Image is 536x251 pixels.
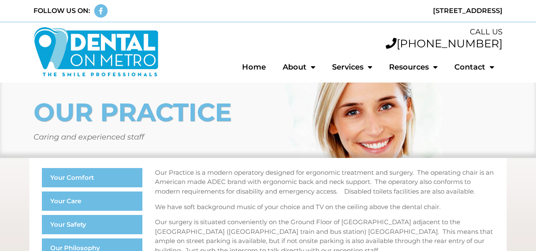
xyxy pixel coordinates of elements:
h5: Caring and experienced staff [33,133,502,141]
nav: Menu [167,57,502,77]
a: About [274,57,324,77]
a: Resources [381,57,446,77]
a: [PHONE_NUMBER] [386,37,502,50]
div: [STREET_ADDRESS] [272,6,502,16]
p: We have soft background music of your choice and TV on the ceiling above the dental chair. [155,202,494,212]
a: Your Care [42,191,142,211]
div: FOLLOW US ON: [33,6,90,16]
a: Services [324,57,381,77]
p: Our Practice is a modern operatory designed for ergonomic treatment and surgery. The operating ch... [155,168,494,197]
h1: OUR PRACTICE [33,100,502,125]
div: CALL US [167,26,502,38]
a: Your Safety [42,215,142,234]
a: Home [234,57,274,77]
a: Contact [446,57,502,77]
a: Your Comfort [42,168,142,187]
